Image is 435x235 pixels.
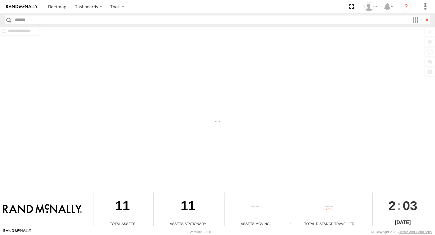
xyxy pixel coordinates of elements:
div: © Copyright 2025 - [371,230,432,234]
a: Terms and Conditions [399,230,432,234]
div: Assets Stationary [154,221,222,226]
div: Version: 308.01 [190,230,213,234]
i: ? [401,2,411,12]
span: 03 [403,192,417,219]
a: Visit our Website [3,229,31,235]
div: Total distance travelled by all assets within specified date range and applied filters [288,222,297,226]
div: Valeo Dash [362,2,380,11]
div: Assets Moving [225,221,286,226]
label: Search Filter Options [410,15,423,24]
img: rand-logo.svg [6,5,38,9]
span: 2 [389,192,396,219]
img: Rand McNally [3,204,82,214]
div: : [373,192,433,219]
div: Total number of assets current in transit. [225,222,234,226]
div: Total Distance Travelled [288,221,371,226]
div: Total Assets [94,221,151,226]
div: 11 [94,192,151,221]
div: Total number of Enabled Assets [94,222,103,226]
div: [DATE] [373,219,433,226]
div: 11 [154,192,222,221]
div: Total number of assets current stationary. [154,222,163,226]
